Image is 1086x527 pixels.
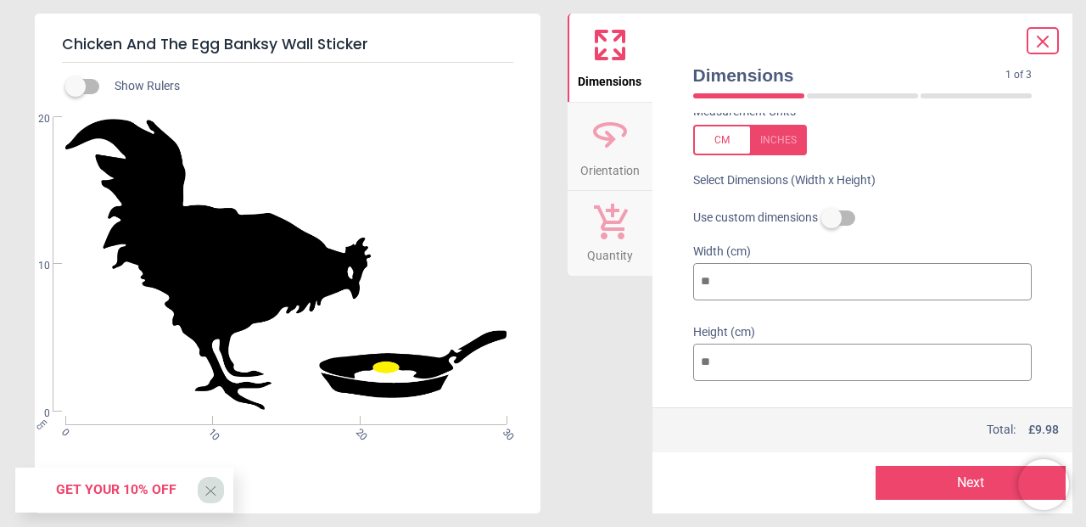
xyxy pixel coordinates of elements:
[18,259,50,273] span: 10
[568,14,652,102] button: Dimensions
[693,63,1006,87] span: Dimensions
[76,76,540,97] div: Show Rulers
[680,172,876,189] label: Select Dimensions (Width x Height)
[1028,422,1059,439] span: £
[568,191,652,276] button: Quantity
[1018,459,1069,510] iframe: Brevo live chat
[580,154,640,180] span: Orientation
[58,426,69,437] span: 0
[18,112,50,126] span: 20
[33,417,48,432] span: cm
[693,244,1033,261] label: Width (cm)
[62,27,513,63] h5: Chicken And The Egg Banksy Wall Sticker
[568,103,652,191] button: Orientation
[500,426,511,437] span: 30
[18,406,50,421] span: 0
[876,466,1066,500] button: Next
[693,324,1033,341] label: Height (cm)
[1035,423,1059,436] span: 9.98
[693,210,818,227] span: Use custom dimensions
[204,426,216,437] span: 10
[352,426,363,437] span: 20
[587,239,633,265] span: Quantity
[578,65,641,91] span: Dimensions
[691,422,1060,439] div: Total:
[1005,68,1032,82] span: 1 of 3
